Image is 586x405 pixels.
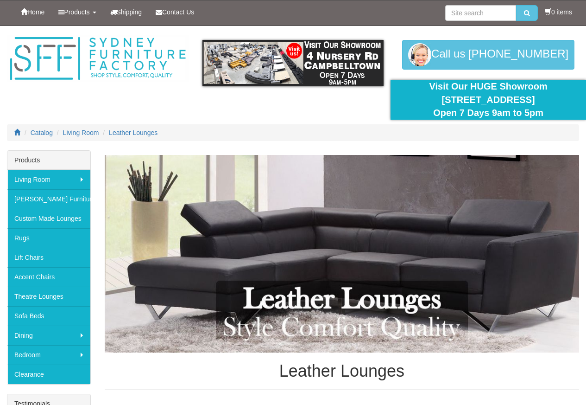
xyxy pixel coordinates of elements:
span: Shipping [117,8,142,16]
a: Sofa Beds [7,306,90,326]
span: Home [27,8,44,16]
a: Dining [7,326,90,345]
img: showroom.gif [202,40,384,86]
span: Products [64,8,89,16]
a: Bedroom [7,345,90,365]
a: Leather Lounges [109,129,158,136]
div: Products [7,151,90,170]
a: Home [14,0,51,24]
a: Custom Made Lounges [7,209,90,228]
a: Shipping [103,0,149,24]
a: Rugs [7,228,90,248]
a: Lift Chairs [7,248,90,267]
span: Contact Us [162,8,194,16]
a: Accent Chairs [7,267,90,287]
a: Theatre Lounges [7,287,90,306]
a: Living Room [7,170,90,189]
a: Catalog [31,129,53,136]
img: Sydney Furniture Factory [7,35,189,82]
div: Visit Our HUGE Showroom [STREET_ADDRESS] Open 7 Days 9am to 5pm [397,80,579,120]
li: 0 items [545,7,572,17]
a: Products [51,0,103,24]
img: Leather Lounges [105,155,579,353]
a: Clearance [7,365,90,384]
h1: Leather Lounges [105,362,579,380]
a: Contact Us [149,0,201,24]
input: Site search [445,5,516,21]
a: Living Room [63,129,99,136]
a: [PERSON_NAME] Furniture [7,189,90,209]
